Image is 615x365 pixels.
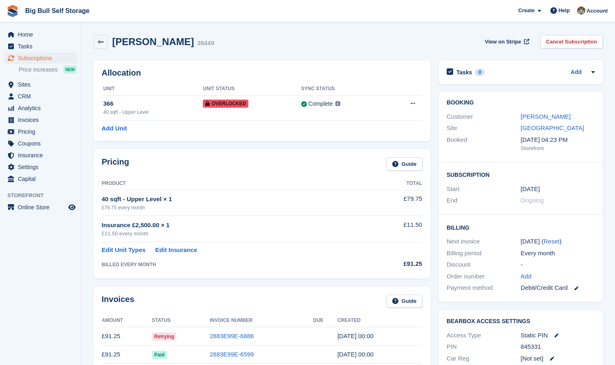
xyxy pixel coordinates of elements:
span: Paid [152,351,167,359]
span: Analytics [18,102,67,114]
span: Ongoing [521,197,544,204]
div: 40 sqft - Upper Level × 1 [102,195,370,204]
th: Total [370,177,422,190]
div: 38449 [197,39,214,48]
img: stora-icon-8386f47178a22dfd0bd8f6a31ec36ba5ce8667c1dd55bd0f319d3a0aa187defe.svg [7,5,19,17]
span: Help [558,7,570,15]
div: Billing period [447,249,521,258]
div: 366 [103,99,203,109]
h2: [PERSON_NAME] [112,36,194,47]
div: 40 sqft - Upper Level [103,109,203,116]
a: Big Bull Self Storage [22,4,93,17]
h2: Booking [447,100,595,106]
div: Payment method [447,283,521,293]
span: CRM [18,91,67,102]
div: Booked [447,135,521,152]
h2: Subscription [447,170,595,178]
span: Price increases [19,66,58,74]
a: [PERSON_NAME] [521,113,571,120]
th: Unit [102,83,203,96]
td: £91.25 [102,345,152,364]
h2: BearBox Access Settings [447,318,595,325]
div: BILLED EVERY MONTH [102,261,370,268]
div: Debit/Credit Card [521,283,595,293]
time: 2025-08-16 23:00:08 UTC [337,332,374,339]
th: Sync Status [301,83,385,96]
img: icon-info-grey-7440780725fd019a000dd9b08b2336e03edf1995a4989e88bcd33f0948082b44.svg [335,101,340,106]
div: Order number [447,272,521,281]
a: menu [4,173,77,185]
span: Online Store [18,202,67,213]
span: Overlocked [203,100,248,108]
div: £91.25 [370,259,422,269]
span: Retrying [152,332,177,341]
div: Access Type [447,331,521,340]
time: 2025-07-16 23:00:52 UTC [337,351,374,358]
a: menu [4,41,77,52]
td: £11.50 [370,216,422,242]
a: menu [4,138,77,149]
h2: Tasks [456,69,472,76]
span: Coupons [18,138,67,149]
div: Storefront [521,144,595,152]
div: Complete [309,100,333,108]
h2: Billing [447,223,595,231]
span: Pricing [18,126,67,137]
a: 2883E99E-6599 [210,351,254,358]
span: Sites [18,79,67,90]
a: menu [4,102,77,114]
span: Settings [18,161,67,173]
a: menu [4,114,77,126]
th: Product [102,177,370,190]
th: Created [337,314,422,327]
a: menu [4,126,77,137]
th: Status [152,314,210,327]
a: menu [4,91,77,102]
div: Every month [521,249,595,258]
a: Reset [543,238,559,245]
a: menu [4,161,77,173]
a: Add Unit [102,124,127,133]
div: Static PIN [521,331,595,340]
span: Account [587,7,608,15]
span: Insurance [18,150,67,161]
a: Edit Unit Types [102,246,146,255]
span: Invoices [18,114,67,126]
div: £79.75 every month [102,204,370,211]
a: Cancel Subscription [540,35,603,48]
span: Storefront [7,191,81,200]
a: 2883E99E-6886 [210,332,254,339]
a: menu [4,52,77,64]
div: £11.50 every month [102,230,370,238]
span: Tasks [18,41,67,52]
h2: Invoices [102,295,134,308]
div: Insurance £2,500.00 × 1 [102,221,370,230]
div: [DATE] ( ) [521,237,595,246]
h2: Pricing [102,157,129,171]
th: Invoice Number [210,314,313,327]
a: menu [4,150,77,161]
a: Guide [387,295,422,308]
div: Next invoice [447,237,521,246]
a: Add [571,68,582,77]
div: Car Reg [447,354,521,363]
th: Unit Status [203,83,301,96]
span: Home [18,29,67,40]
time: 2024-04-16 23:00:00 UTC [521,185,540,194]
img: Mike Llewellen Palmer [577,7,585,15]
div: Discount [447,260,521,269]
div: [Not set] [521,354,595,363]
a: Price increases NEW [19,65,77,74]
td: £79.75 [370,190,422,215]
a: menu [4,79,77,90]
div: End [447,196,521,205]
span: Create [518,7,535,15]
h2: Allocation [102,68,422,78]
div: Customer [447,112,521,122]
a: View on Stripe [482,35,531,48]
div: Site [447,124,521,133]
a: menu [4,29,77,40]
span: Capital [18,173,67,185]
div: 0 [475,69,485,76]
th: Amount [102,314,152,327]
